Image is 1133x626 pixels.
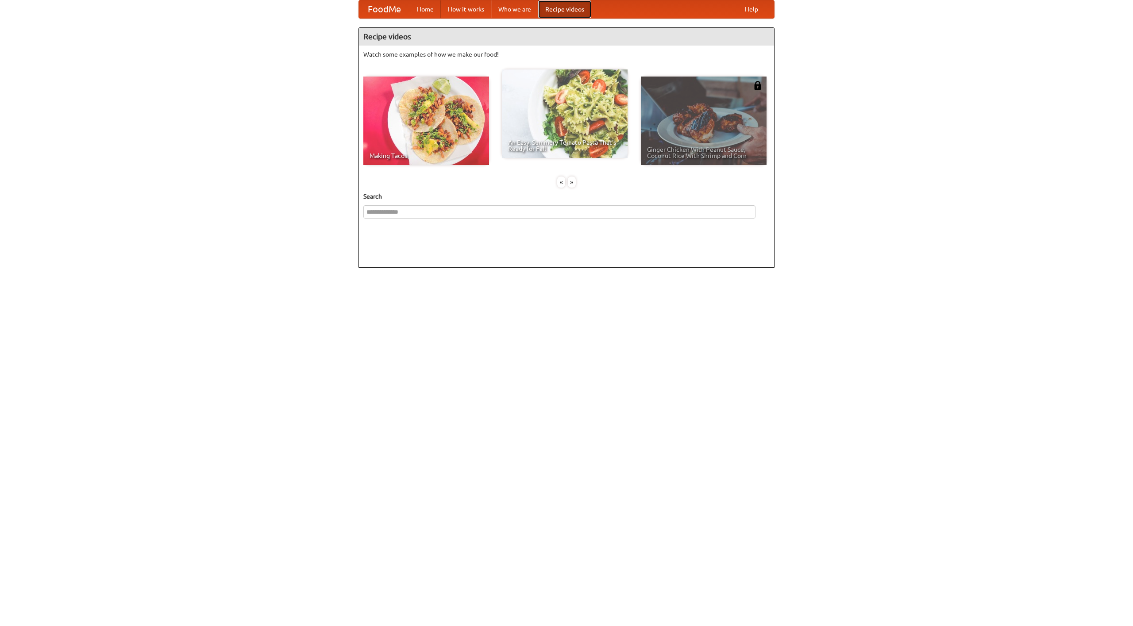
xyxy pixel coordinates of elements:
h5: Search [363,192,770,201]
a: An Easy, Summery Tomato Pasta That's Ready for Fall [502,69,628,158]
div: » [568,177,576,188]
h4: Recipe videos [359,28,774,46]
a: Help [738,0,765,18]
span: Making Tacos [370,153,483,159]
a: Recipe videos [538,0,591,18]
a: Making Tacos [363,77,489,165]
a: FoodMe [359,0,410,18]
img: 483408.png [753,81,762,90]
a: How it works [441,0,491,18]
a: Home [410,0,441,18]
div: « [557,177,565,188]
span: An Easy, Summery Tomato Pasta That's Ready for Fall [508,139,621,152]
a: Who we are [491,0,538,18]
p: Watch some examples of how we make our food! [363,50,770,59]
